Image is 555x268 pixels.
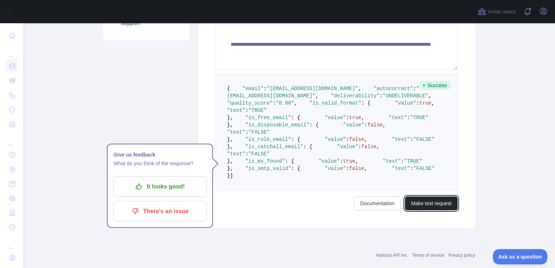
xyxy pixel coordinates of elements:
span: "0.00" [276,100,294,106]
span: "FALSE" [248,129,270,135]
span: : [346,115,349,121]
a: Privacy policy [449,253,475,258]
p: It looks good! [119,180,201,193]
span: "value" [325,137,346,142]
span: , [361,115,364,121]
span: } [227,173,230,179]
span: "is_catchall_email" [245,144,303,150]
span: "value" [337,144,358,150]
span: : { [291,137,300,142]
span: "UNDELIVERABLE" [382,93,428,99]
button: There's an issue [113,201,206,222]
span: "value" [325,166,346,171]
span: "[EMAIL_ADDRESS][DOMAIN_NAME]" [227,86,419,99]
span: "is_mx_found" [245,158,285,164]
span: : [410,137,413,142]
span: "value" [395,100,416,106]
span: : [264,86,267,92]
span: : [364,122,367,128]
a: Documentation [354,196,401,210]
span: true [343,158,355,164]
span: { [227,86,230,92]
span: "FALSE" [413,137,435,142]
span: }, [227,158,233,164]
button: Make test request [405,196,458,210]
span: : [380,93,382,99]
span: : [401,158,404,164]
span: }, [227,137,233,142]
span: "TRUE" [248,107,267,113]
span: "text" [383,158,401,164]
span: false [349,137,364,142]
span: Success [420,81,450,90]
span: : [346,137,349,142]
span: "value" [325,115,346,121]
button: Invite users [476,6,517,17]
span: : [410,166,413,171]
span: "deliverability" [331,93,380,99]
p: There's an issue [119,205,201,218]
span: , [355,158,358,164]
span: "is_role_email" [245,137,291,142]
button: It looks good! [113,176,206,197]
span: : [340,158,343,164]
iframe: Toggle Customer Support [493,249,548,264]
span: false [349,166,364,171]
span: "email" [242,86,264,92]
span: }, [227,115,233,121]
a: Support [112,15,181,31]
span: "is_smtp_valid" [245,166,291,171]
span: "text" [392,166,410,171]
span: , [316,93,319,99]
span: : { [361,100,370,106]
span: : [273,100,276,106]
span: "TRUE" [410,115,428,121]
span: : { [285,158,294,164]
span: , [429,93,432,99]
span: "quality_score" [227,100,273,106]
span: "value" [343,122,364,128]
span: : [245,151,248,157]
span: }, [227,166,233,171]
span: , [432,100,434,106]
span: "autocorrect" [373,86,413,92]
span: "value" [319,158,340,164]
div: ... [6,132,17,147]
span: "text" [227,151,245,157]
span: "is_free_email" [245,115,291,121]
span: false [368,122,383,128]
span: "FALSE" [413,166,435,171]
span: }, [227,144,233,150]
span: , [377,144,380,150]
span: , [383,122,386,128]
span: : [346,166,349,171]
span: , [294,100,297,106]
span: : { [291,115,300,121]
div: ... [6,235,17,250]
span: Invite users [488,8,516,16]
span: true [419,100,432,106]
span: "is_valid_format" [309,100,361,106]
span: : { [309,122,319,128]
span: : { [291,166,300,171]
span: "text" [227,129,245,135]
span: : { [303,144,312,150]
span: , [364,137,367,142]
span: "is_disposable_email" [245,122,309,128]
span: "text" [389,115,407,121]
span: }, [227,122,233,128]
span: : [245,129,248,135]
span: true [349,115,361,121]
span: false [361,144,377,150]
span: "TRUE" [404,158,422,164]
span: } [230,173,233,179]
a: Abstract API Inc. [376,253,408,258]
span: : [407,115,410,121]
a: Terms of service [412,253,444,258]
span: , [364,166,367,171]
span: : [358,144,361,150]
span: "text" [392,137,410,142]
span: "text" [227,107,245,113]
span: : [245,107,248,113]
span: , [358,86,361,92]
